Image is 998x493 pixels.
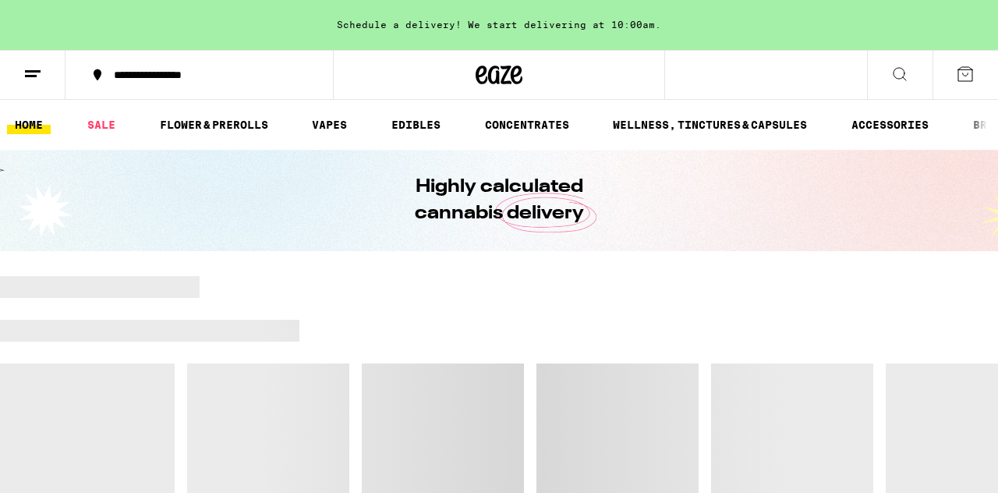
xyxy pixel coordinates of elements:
a: SALE [80,115,123,134]
a: CONCENTRATES [477,115,577,134]
a: VAPES [304,115,355,134]
a: WELLNESS, TINCTURES & CAPSULES [605,115,815,134]
a: EDIBLES [384,115,448,134]
h1: Highly calculated cannabis delivery [370,174,628,227]
a: HOME [7,115,51,134]
a: FLOWER & PREROLLS [152,115,276,134]
a: ACCESSORIES [844,115,936,134]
